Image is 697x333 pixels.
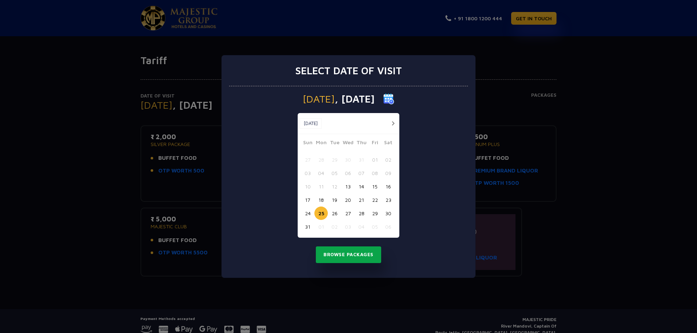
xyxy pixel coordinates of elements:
[303,94,335,104] span: [DATE]
[368,166,382,180] button: 08
[355,193,368,207] button: 21
[301,193,314,207] button: 17
[341,180,355,193] button: 13
[314,180,328,193] button: 11
[314,220,328,233] button: 01
[382,166,395,180] button: 09
[328,138,341,149] span: Tue
[382,180,395,193] button: 16
[301,138,314,149] span: Sun
[368,138,382,149] span: Fri
[328,166,341,180] button: 05
[301,166,314,180] button: 03
[341,153,355,166] button: 30
[328,153,341,166] button: 29
[328,193,341,207] button: 19
[299,118,322,129] button: [DATE]
[328,180,341,193] button: 12
[382,193,395,207] button: 23
[341,193,355,207] button: 20
[301,180,314,193] button: 10
[382,153,395,166] button: 02
[328,220,341,233] button: 02
[355,153,368,166] button: 31
[355,180,368,193] button: 14
[368,193,382,207] button: 22
[314,193,328,207] button: 18
[295,64,402,77] h3: Select date of visit
[355,138,368,149] span: Thu
[314,207,328,220] button: 25
[301,153,314,166] button: 27
[382,138,395,149] span: Sat
[341,138,355,149] span: Wed
[368,180,382,193] button: 15
[341,166,355,180] button: 06
[301,207,314,220] button: 24
[355,220,368,233] button: 04
[355,166,368,180] button: 07
[382,207,395,220] button: 30
[383,93,394,104] img: calender icon
[368,153,382,166] button: 01
[314,166,328,180] button: 04
[301,220,314,233] button: 31
[355,207,368,220] button: 28
[335,94,375,104] span: , [DATE]
[341,207,355,220] button: 27
[341,220,355,233] button: 03
[328,207,341,220] button: 26
[368,207,382,220] button: 29
[382,220,395,233] button: 06
[314,138,328,149] span: Mon
[316,246,381,263] button: Browse Packages
[368,220,382,233] button: 05
[314,153,328,166] button: 28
